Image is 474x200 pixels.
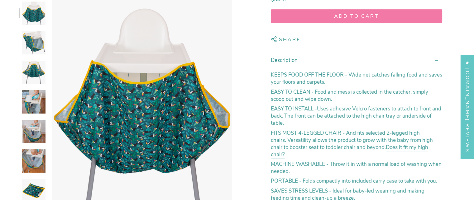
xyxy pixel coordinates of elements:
strong: SAVES STRESS LEVELS [271,187,329,194]
button: Add to cart [271,9,442,23]
a: Does it fit my high chair? [271,144,428,160]
p: Food and mess is collected in the catcher, simply scoop out and wipe down. [271,88,442,103]
strong: MACHINE WASHABLE [271,160,326,168]
strong: PORTABLE - [271,178,303,185]
strong: EASY TO INSTALL [271,105,314,112]
p: - Wide net catches falling food and saves your floors and carpets. [271,72,442,86]
strong: EASY TO CLEAN - [271,88,315,95]
div: Click to open Judge.me floating reviews tab [461,55,474,158]
span: Share [279,36,301,44]
p: Folds compactly into included carry case to take with you. [271,178,442,185]
span: Uses adhesive Velcro fasteners to attach to front and back. The front can be attached to the high... [271,105,441,127]
strong: KEEPS FOOD OFF THE FLOOR [271,72,345,79]
button: Share [271,33,301,46]
p: - Throw it in with a normal load of washing when needed. [271,160,442,175]
strong: FITS MOST 4-LEGGED CHAIR [271,129,342,137]
span: Add to cart [277,13,436,20]
summary: Description [271,52,442,69]
p: - [271,105,442,127]
p: - And fits selected 2-legged high chairs. Versatility allows the product to grow with the baby fr... [271,129,442,158]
